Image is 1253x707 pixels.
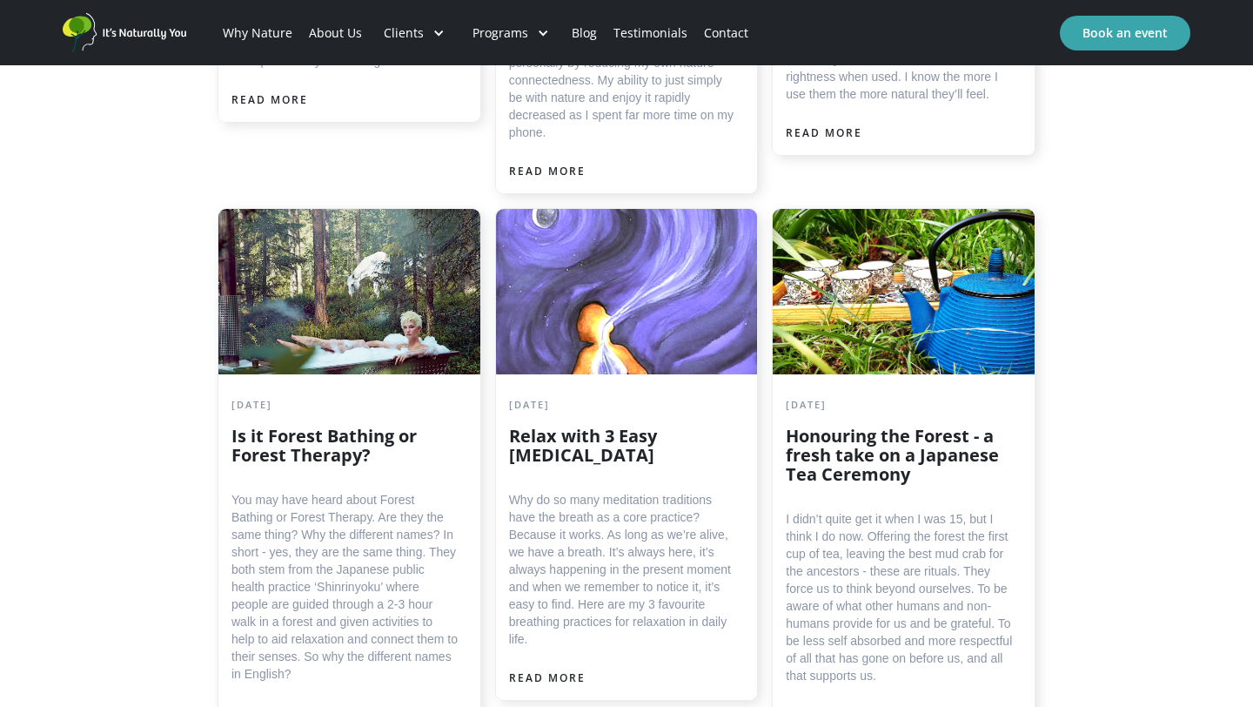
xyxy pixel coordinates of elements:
[786,125,862,142] a: READ MORE
[786,396,1013,414] div: [DATE]
[509,670,586,687] a: READ MORE
[509,163,586,180] a: READ MORE
[1060,16,1190,50] a: Book an event
[231,91,308,109] a: READ MORE
[786,510,1013,684] div: I didn’t quite get it when I was 15, but I think I do now. Offering the forest the first cup of t...
[231,491,459,683] div: You may have heard about Forest Bathing or Forest Therapy. Are they the same thing? Why the diffe...
[63,13,193,53] a: home
[384,24,424,42] div: Clients
[509,427,736,465] h2: Relax with 3 Easy [MEDICAL_DATA]
[214,3,300,63] a: Why Nature
[696,3,757,63] a: Contact
[472,24,528,42] div: Programs
[459,3,563,63] div: Programs
[231,396,459,414] div: [DATE]
[300,3,370,63] a: About Us
[509,396,736,414] div: [DATE]
[606,3,696,63] a: Testimonials
[509,491,736,648] div: Why do so many meditation traditions have the breath as a core practice? Because it works. As lon...
[786,427,1013,484] h2: Honouring the Forest - a fresh take on a Japanese Tea Ceremony
[563,3,605,63] a: Blog
[231,427,459,465] h2: Is it Forest Bathing or Forest Therapy?
[370,3,459,63] div: Clients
